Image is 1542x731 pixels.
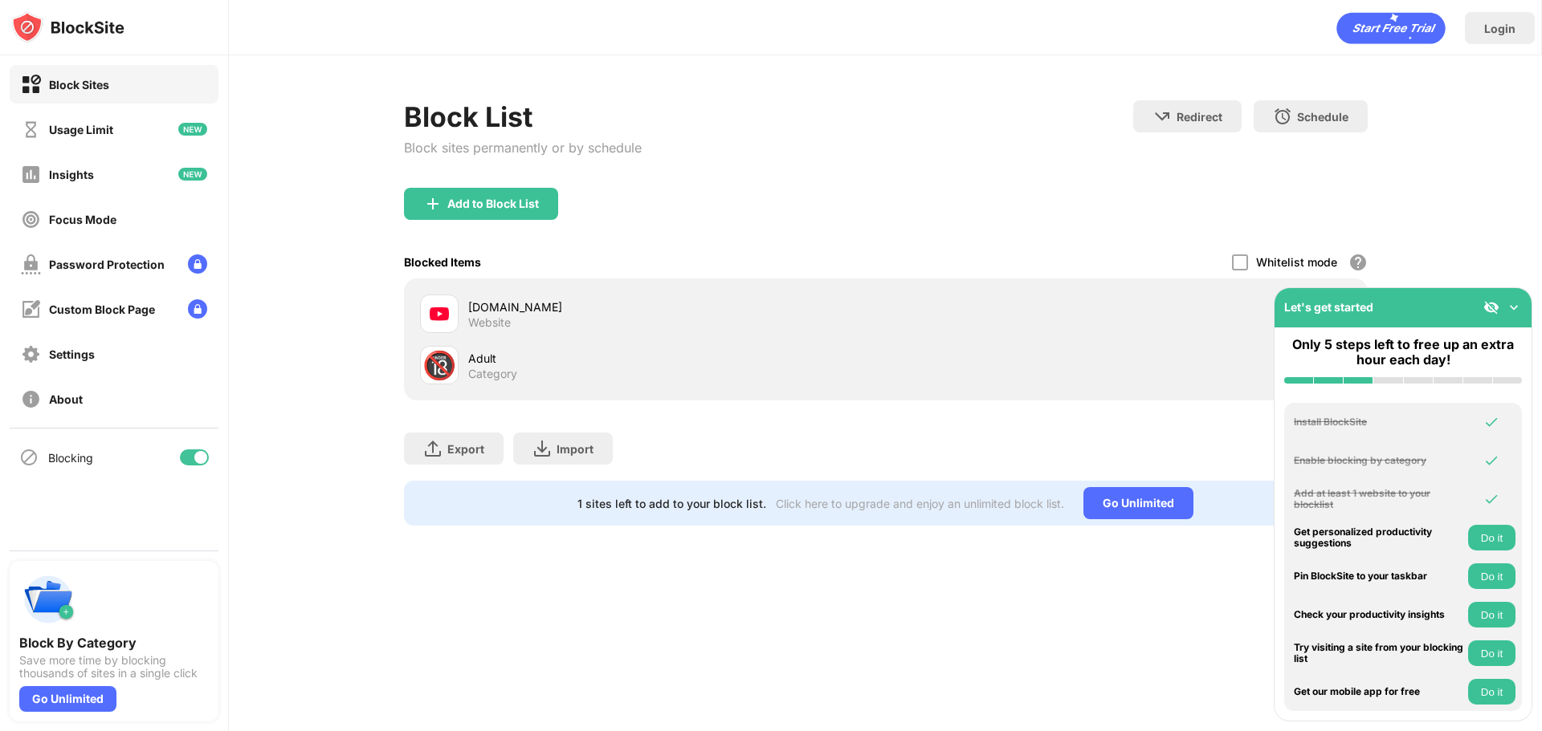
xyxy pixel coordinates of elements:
[178,123,207,136] img: new-icon.svg
[404,140,642,156] div: Block sites permanently or by schedule
[447,197,539,210] div: Add to Block List
[49,78,109,91] div: Block Sites
[48,451,93,465] div: Blocking
[21,209,41,229] img: focus-off.svg
[1336,12,1446,44] div: animation
[776,497,1064,510] div: Click here to upgrade and enjoy an unlimited block list.
[1506,299,1522,315] img: omni-setup-toggle.svg
[1284,337,1522,368] div: Only 5 steps left to free up an extra hour each day!
[1483,491,1499,507] img: omni-check.svg
[1256,255,1337,269] div: Whitelist mode
[430,304,449,323] img: favicons
[21,254,41,274] img: password-protection-off.svg
[404,255,481,269] div: Blocked Items
[1177,110,1222,124] div: Redirect
[1294,416,1464,428] div: Install BlockSite
[21,120,41,140] img: time-usage-off.svg
[19,686,116,712] div: Go Unlimited
[49,258,165,271] div: Password Protection
[19,448,39,467] img: blocking-icon.svg
[1083,487,1193,519] div: Go Unlimited
[1468,640,1515,666] button: Do it
[468,350,886,367] div: Adult
[1468,563,1515,589] button: Do it
[11,11,124,43] img: logo-blocksite.svg
[19,635,209,651] div: Block By Category
[404,100,642,133] div: Block List
[178,168,207,181] img: new-icon.svg
[188,299,207,319] img: lock-menu.svg
[422,349,456,382] div: 🔞
[21,389,41,409] img: about-off.svg
[1284,300,1373,314] div: Let's get started
[21,344,41,364] img: settings-off.svg
[49,168,94,181] div: Insights
[447,442,484,456] div: Export
[1294,571,1464,582] div: Pin BlockSite to your taskbar
[1468,679,1515,705] button: Do it
[468,298,886,315] div: [DOMAIN_NAME]
[1294,642,1464,665] div: Try visiting a site from your blocking list
[49,213,116,226] div: Focus Mode
[468,367,517,381] div: Category
[1294,455,1464,466] div: Enable blocking by category
[557,442,594,456] div: Import
[1294,526,1464,550] div: Get personalized productivity suggestions
[1468,602,1515,627] button: Do it
[19,654,209,680] div: Save more time by blocking thousands of sites in a single click
[1294,609,1464,620] div: Check your productivity insights
[21,299,41,319] img: customize-block-page-off.svg
[577,497,766,510] div: 1 sites left to add to your block list.
[1294,488,1464,511] div: Add at least 1 website to your blocklist
[49,347,95,361] div: Settings
[1468,525,1515,550] button: Do it
[49,123,113,136] div: Usage Limit
[49,303,155,316] div: Custom Block Page
[1294,686,1464,697] div: Get our mobile app for free
[1484,22,1515,35] div: Login
[188,254,207,274] img: lock-menu.svg
[468,315,511,330] div: Website
[49,392,83,406] div: About
[1297,110,1348,124] div: Schedule
[1483,453,1499,469] img: omni-check.svg
[19,571,77,628] img: push-categories.svg
[1483,414,1499,430] img: omni-check.svg
[1483,299,1499,315] img: eye-not-visible.svg
[21,164,41,185] img: insights-off.svg
[21,75,41,95] img: block-on.svg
